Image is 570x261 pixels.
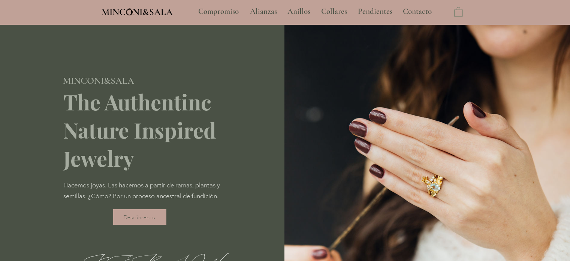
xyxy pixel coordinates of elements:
a: Anillos [282,2,316,21]
a: MINCONI&SALA [63,74,134,86]
a: MINCONI&SALA [102,5,173,17]
p: Contacto [399,2,435,21]
span: Hacemos joyas. Las hacemos a partir de ramas, plantas y semillas. ¿Cómo? Por un proceso ancestral... [63,181,220,200]
img: Minconi Sala [126,8,133,15]
a: Pendientes [352,2,397,21]
a: Collares [316,2,352,21]
a: Compromiso [193,2,244,21]
span: Descúbrenos [123,214,155,221]
span: MINCONI&SALA [102,6,173,18]
p: Collares [317,2,351,21]
p: Anillos [284,2,314,21]
span: The Authentinc Nature Inspired Jewelry [63,88,216,172]
p: Alianzas [246,2,281,21]
p: Pendientes [354,2,396,21]
p: Compromiso [194,2,242,21]
a: Alianzas [244,2,282,21]
span: MINCONI&SALA [63,75,134,86]
a: Contacto [397,2,438,21]
a: Descúbrenos [113,209,166,225]
nav: Sitio [178,2,452,21]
